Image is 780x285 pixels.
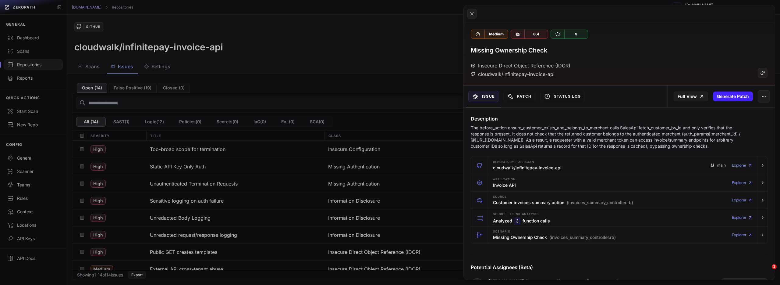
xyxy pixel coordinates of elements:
span: main [717,163,726,168]
iframe: Intercom live chat [759,264,774,279]
span: (invoices_summary_controller.rb) [567,200,633,206]
h4: Description [471,115,768,122]
button: Patch [503,91,535,102]
a: Explorer [732,229,753,241]
button: Source Customer invoices summary action (invoices_summary_controller.rb) Explorer [471,192,767,209]
span: Application [493,178,516,181]
code: 3 [515,218,520,224]
a: [PERSON_NAME] [488,278,524,284]
button: Repository Full scan cloudwalk/infinitepay-invoice-api main Explorer [471,157,767,174]
h3: cloudwalk/infinitepay-invoice-api [493,165,562,171]
button: Generate Patch [713,92,753,101]
button: Issue [468,91,498,102]
span: Source Sink Analysis [493,211,539,216]
span: Repository Full scan [493,161,534,164]
button: Application Invoice API Explorer [471,174,767,191]
button: Scenario Missing Ownership Check (invoices_summary_controller.rb) Explorer [471,226,767,244]
a: Explorer [732,177,753,189]
span: 1 [772,264,777,269]
h3: Invoice API [493,182,516,188]
button: Status Log [540,91,585,102]
h3: Analyzed function calls [493,218,550,224]
div: cloudwalk/infinitepay-invoice-api [471,70,555,78]
span: Source [493,195,507,198]
span: -> [508,211,511,216]
a: Explorer [732,194,753,206]
a: Explorer [732,211,753,224]
a: Explorer [732,159,753,171]
a: Full View [674,92,708,101]
button: Source -> Sink Analysis Analyzed 3 function calls Explorer [471,209,767,226]
p: The before_action ensure_customer_exists_and_belongs_to_merchant calls SalesApi.fetch_customer_by... [471,125,744,149]
span: Scenario [493,230,510,233]
h3: Missing Ownership Check [493,234,616,240]
h4: Potential Assignees (Beta) [471,264,768,271]
span: (invoices_summary_controller.rb) [549,234,616,240]
h3: Customer invoices summary action [493,200,633,206]
p: [EMAIL_ADDRESS][PERSON_NAME][DOMAIN_NAME] [526,279,618,284]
